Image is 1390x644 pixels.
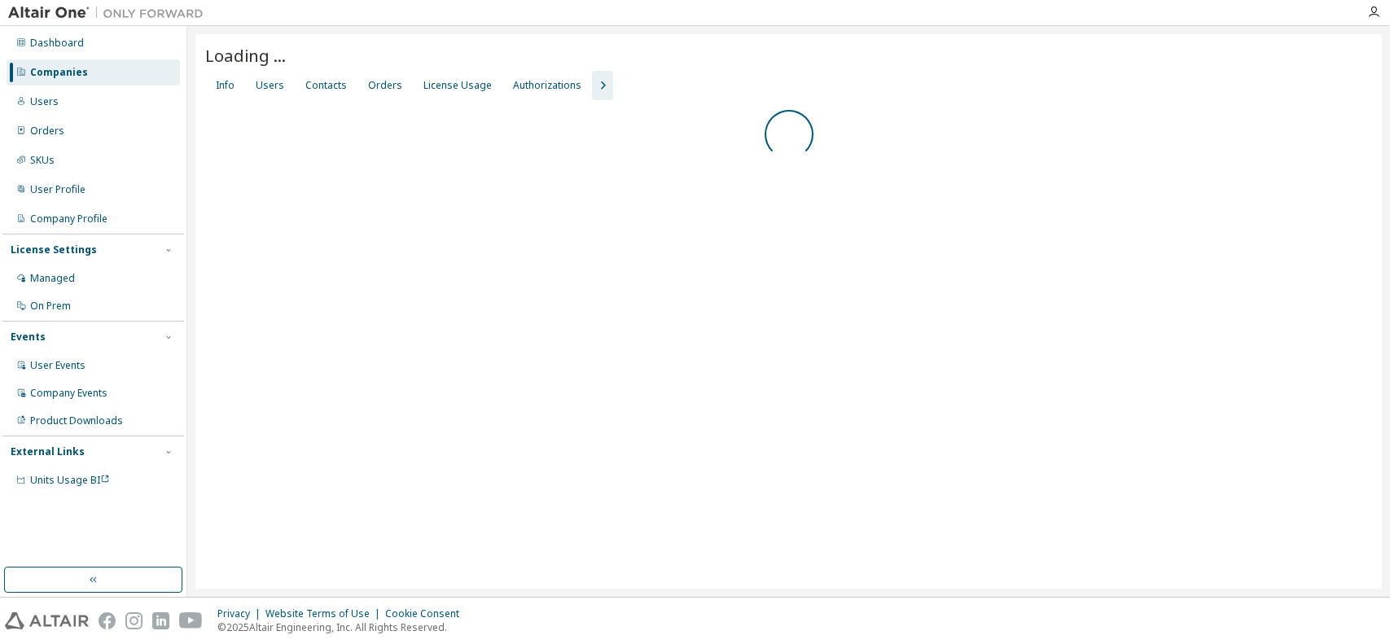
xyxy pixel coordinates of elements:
div: On Prem [30,300,71,313]
div: User Profile [30,183,86,196]
div: Company Profile [30,212,107,226]
div: Orders [368,79,402,92]
div: User Events [30,359,86,372]
div: Website Terms of Use [265,607,385,620]
img: facebook.svg [99,612,116,629]
span: Loading ... [205,44,286,67]
div: Authorizations [513,79,581,92]
img: youtube.svg [179,612,203,629]
div: Dashboard [30,37,84,50]
div: SKUs [30,154,55,167]
div: Companies [30,66,88,79]
div: Company Events [30,387,107,400]
img: Altair One [8,5,212,21]
p: © 2025 Altair Engineering, Inc. All Rights Reserved. [217,620,469,634]
img: instagram.svg [125,612,143,629]
div: Users [30,95,59,108]
div: Events [11,331,46,344]
div: Info [216,79,235,92]
span: Units Usage BI [30,473,110,487]
div: Contacts [305,79,347,92]
div: Users [256,79,284,92]
div: Managed [30,272,75,285]
div: Cookie Consent [385,607,469,620]
div: Product Downloads [30,414,123,427]
div: External Links [11,445,85,458]
div: Privacy [217,607,265,620]
img: altair_logo.svg [5,612,89,629]
img: linkedin.svg [152,612,169,629]
div: License Usage [423,79,492,92]
div: Orders [30,125,64,138]
div: License Settings [11,243,97,256]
